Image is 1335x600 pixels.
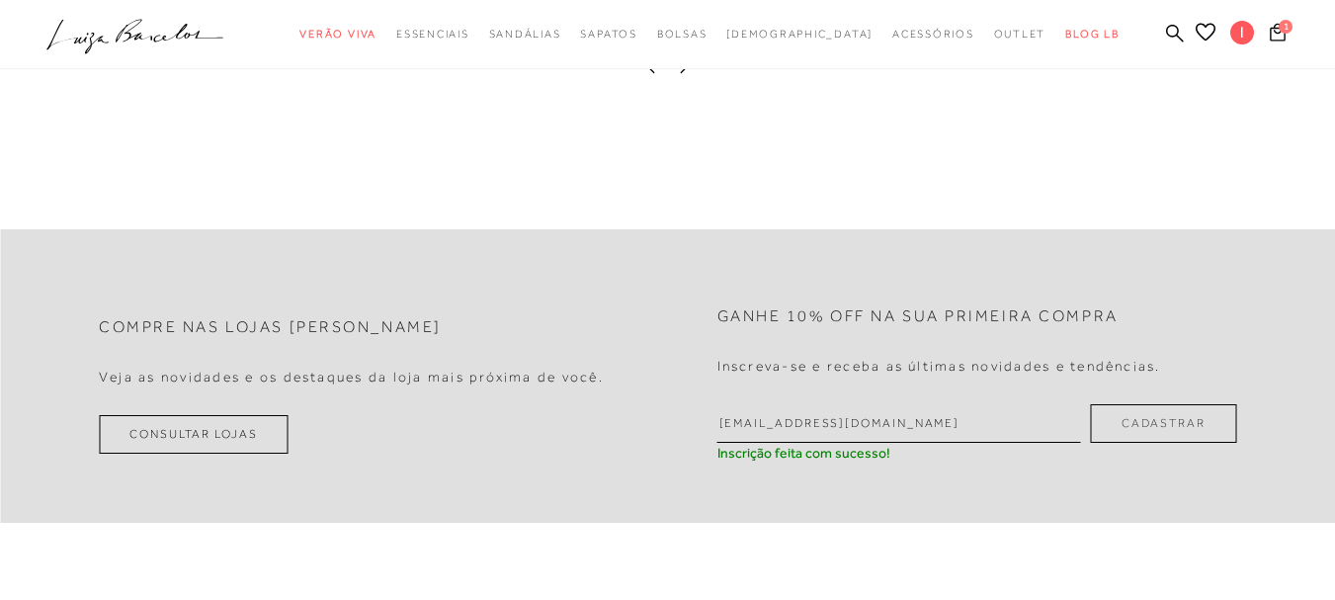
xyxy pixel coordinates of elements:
[892,16,974,52] a: categoryNavScreenReaderText
[994,28,1046,40] span: Outlet
[1279,20,1293,34] span: 1
[99,369,604,386] h4: Veja as novidades e os destaques da loja mais próxima de você.
[717,358,1161,375] h4: Inscreva-se e receba as últimas novidades e tendências.
[99,318,442,337] h2: Compre nas lojas [PERSON_NAME]
[717,404,1081,443] input: E-mail
[396,16,469,52] a: categoryNavScreenReaderText
[396,28,469,40] span: Essenciais
[299,28,376,40] span: Verão Viva
[657,28,708,40] span: Bolsas
[726,28,873,40] span: [DEMOGRAPHIC_DATA]
[994,16,1046,52] a: categoryNavScreenReaderText
[489,28,561,40] span: Sandálias
[726,16,873,52] a: noSubCategoriesText
[580,28,636,40] span: Sapatos
[1264,22,1292,48] button: 1
[1065,16,1119,52] a: BLOG LB
[1221,20,1264,50] button: l
[1091,404,1236,443] button: Cadastrar
[1065,28,1119,40] span: BLOG LB
[1230,21,1254,44] span: l
[717,443,890,464] span: Inscrição feita com sucesso!
[892,28,974,40] span: Acessórios
[717,307,1119,326] h2: Ganhe 10% off na sua primeira compra
[99,415,289,454] a: Consultar Lojas
[489,16,561,52] a: categoryNavScreenReaderText
[580,16,636,52] a: categoryNavScreenReaderText
[299,16,376,52] a: categoryNavScreenReaderText
[657,16,708,52] a: categoryNavScreenReaderText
